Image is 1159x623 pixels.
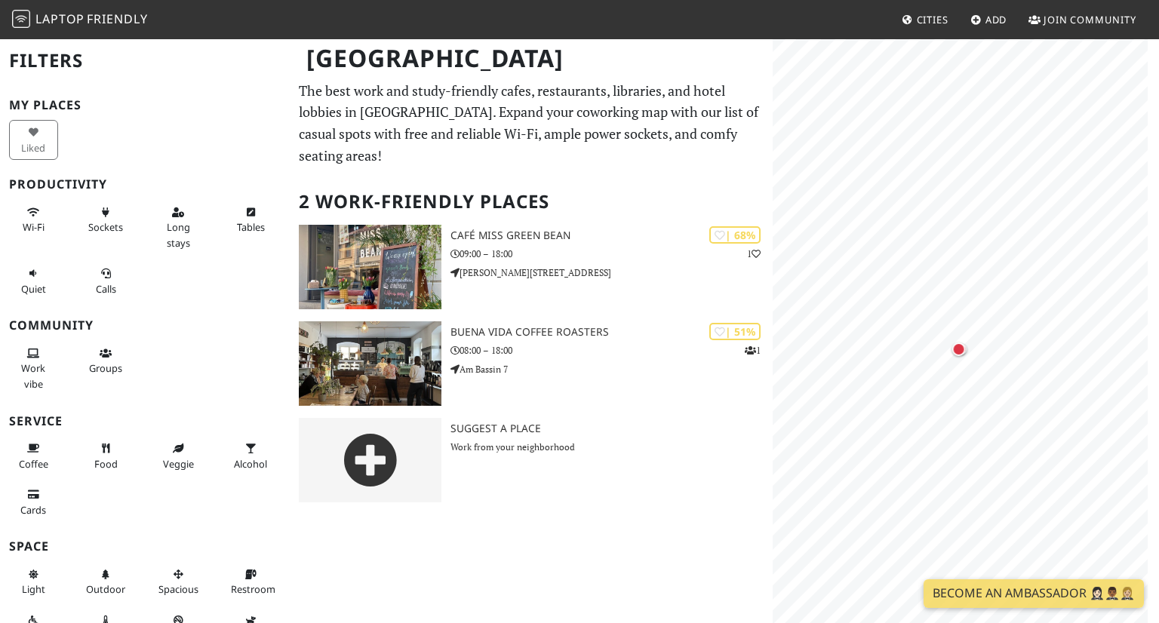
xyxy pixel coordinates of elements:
span: Credit cards [20,503,46,517]
a: Suggest a Place Work from your neighborhood [290,418,773,502]
h3: Buena Vida Coffee Roasters [450,326,773,339]
button: Alcohol [226,436,275,476]
a: LaptopFriendly LaptopFriendly [12,7,148,33]
span: Stable Wi-Fi [23,220,45,234]
img: gray-place-d2bdb4477600e061c01bd816cc0f2ef0cfcb1ca9e3ad78868dd16fb2af073a21.png [299,418,441,502]
h3: Café Miss Green Bean [450,229,773,242]
button: Light [9,562,58,602]
button: Veggie [154,436,203,476]
span: Restroom [231,582,275,596]
h3: Productivity [9,177,281,192]
button: Groups [81,341,131,381]
span: Add [985,13,1007,26]
span: Food [94,457,118,471]
span: Natural light [22,582,45,596]
p: The best work and study-friendly cafes, restaurants, libraries, and hotel lobbies in [GEOGRAPHIC_... [299,80,764,167]
button: Spacious [154,562,203,602]
button: Wi-Fi [9,200,58,240]
span: Friendly [87,11,147,27]
span: Spacious [158,582,198,596]
p: 08:00 – 18:00 [450,343,773,358]
button: Cards [9,482,58,522]
span: Laptop [35,11,85,27]
span: Video/audio calls [96,282,116,296]
a: Cities [896,6,955,33]
span: Long stays [167,220,190,249]
span: Outdoor area [86,582,125,596]
div: | 68% [709,226,761,244]
h1: [GEOGRAPHIC_DATA] [294,38,770,79]
button: Sockets [81,200,131,240]
img: Café Miss Green Bean [299,225,441,309]
button: Quiet [9,261,58,301]
button: Coffee [9,436,58,476]
a: Café Miss Green Bean | 68% 1 Café Miss Green Bean 09:00 – 18:00 [PERSON_NAME][STREET_ADDRESS] [290,225,773,309]
a: Add [964,6,1013,33]
span: Coffee [19,457,48,471]
h3: Suggest a Place [450,422,773,435]
p: 1 [745,343,761,358]
button: Work vibe [9,341,58,396]
button: Tables [226,200,275,240]
button: Food [81,436,131,476]
span: Quiet [21,282,46,296]
span: Veggie [163,457,194,471]
button: Calls [81,261,131,301]
p: Work from your neighborhood [450,440,773,454]
h2: Filters [9,38,281,84]
p: 1 [747,247,761,261]
div: Map marker [949,339,969,359]
button: Restroom [226,562,275,602]
img: LaptopFriendly [12,10,30,28]
h3: Service [9,414,281,428]
img: Buena Vida Coffee Roasters [299,321,441,406]
span: Power sockets [88,220,123,234]
a: Buena Vida Coffee Roasters | 51% 1 Buena Vida Coffee Roasters 08:00 – 18:00 Am Bassin 7 [290,321,773,406]
span: Alcohol [234,457,267,471]
a: Join Community [1022,6,1142,33]
div: Map marker [952,340,970,358]
div: | 51% [709,323,761,340]
span: Cities [917,13,948,26]
h3: My Places [9,98,281,112]
h3: Community [9,318,281,333]
h3: Space [9,539,281,554]
p: 09:00 – 18:00 [450,247,773,261]
button: Long stays [154,200,203,255]
p: [PERSON_NAME][STREET_ADDRESS] [450,265,773,280]
p: Am Bassin 7 [450,362,773,376]
a: Become an Ambassador 🤵🏻‍♀️🤵🏾‍♂️🤵🏼‍♀️ [924,579,1144,608]
span: Join Community [1044,13,1136,26]
h2: 2 Work-Friendly Places [299,179,764,225]
button: Outdoor [81,562,131,602]
span: Group tables [89,361,122,375]
span: People working [21,361,45,390]
span: Work-friendly tables [237,220,265,234]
